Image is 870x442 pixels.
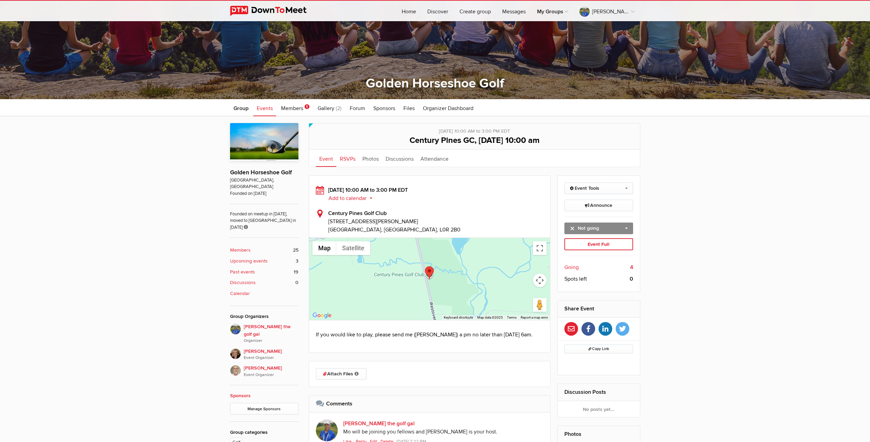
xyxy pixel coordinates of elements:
div: Event Full [564,238,633,251]
a: [PERSON_NAME] the golf gal [343,420,415,427]
a: RSVPs [336,150,359,167]
a: Events [253,99,276,116]
button: Copy Link [564,345,633,353]
a: [PERSON_NAME] the golf galOrganizer [230,324,298,344]
b: 0 [630,275,633,283]
div: [DATE] 10:00 AM to 3:00 PM EDT [316,123,633,135]
b: Members [230,246,251,254]
b: Calendar [230,290,250,297]
img: Beth the golf gal [316,419,338,441]
a: My Groups [532,1,574,21]
span: 3 [296,257,298,265]
a: Terms (opens in new tab) [507,316,517,319]
h2: Comments [316,396,544,412]
button: Add to calendar [328,195,378,201]
span: Map data ©2025 [477,316,503,319]
button: Drag Pegman onto the map to open Street View [533,298,547,312]
a: Organizer Dashboard [419,99,477,116]
span: 19 [294,268,298,276]
a: Discussions 0 [230,279,298,286]
span: [GEOGRAPHIC_DATA], [GEOGRAPHIC_DATA] [230,177,298,190]
i: Event Organizer [244,355,298,361]
span: [PERSON_NAME] [244,348,298,361]
div: Mo will be joining you fellows and [PERSON_NAME] is your host. [343,428,544,437]
b: Upcoming events [230,257,268,265]
a: Sponsors [230,393,251,399]
span: [STREET_ADDRESS][PERSON_NAME] [328,217,544,226]
span: Century Pines GC, [DATE] 10:00 am [410,135,539,145]
a: Messages [497,1,531,21]
span: Going [564,263,579,271]
a: Create group [454,1,496,21]
a: Group [230,99,252,116]
button: Keyboard shortcuts [444,315,473,320]
span: Sponsors [373,105,395,112]
span: Spots left [564,275,587,283]
a: Sponsors [370,99,399,116]
a: Upcoming events 3 [230,257,298,265]
button: Show satellite imagery [336,241,370,255]
b: Past events [230,268,255,276]
span: Founded on [DATE] [230,190,298,197]
img: Google [311,311,333,320]
a: Event Tools [564,183,633,194]
a: Golden Horseshoe Golf [366,76,504,91]
a: Discover [422,1,454,21]
span: Forum [350,105,365,112]
span: Group [233,105,249,112]
a: Manage Sponsors [230,403,298,415]
b: Discussions [230,279,256,286]
a: Calendar [230,290,298,297]
p: If you would like to play, please send me ([PERSON_NAME]) a pm no later than [DATE] 6am. [316,331,544,339]
a: Event [316,150,336,167]
i: Event Organizer [244,372,298,378]
div: No posts yet... [558,401,640,417]
a: Attach Files [316,368,366,380]
a: Not going [564,223,633,234]
span: Founded on meetup in [DATE], moved to [GEOGRAPHIC_DATA] in [DATE] [230,204,298,231]
img: Caroline Nesbitt [230,348,241,359]
span: Copy Link [588,347,609,351]
img: Golden Horseshoe Golf [230,123,298,161]
a: Discussion Posts [564,389,606,396]
span: Members [281,105,303,112]
button: Map camera controls [533,273,547,287]
img: Beth the golf gal [230,324,241,335]
button: Toggle fullscreen view [533,241,547,255]
a: Forum [346,99,369,116]
b: Century Pines Golf Club [328,210,387,217]
span: (2) [336,105,342,112]
a: Attendance [417,150,452,167]
span: [PERSON_NAME] the golf gal [244,323,298,344]
a: Members 1 [278,99,313,116]
img: Greg Mais [230,365,241,376]
a: Open this area in Google Maps (opens a new window) [311,311,333,320]
a: Photos [564,431,581,438]
span: 1 [305,104,309,109]
div: Group Organizers [230,313,298,320]
div: [DATE] 10:00 AM to 3:00 PM EDT [316,186,544,202]
a: Gallery (2) [314,99,345,116]
button: Show street map [312,241,336,255]
a: [PERSON_NAME] the golf gal [574,1,640,21]
div: Group categories [230,429,298,436]
a: Announce [564,200,633,211]
span: 0 [295,279,298,286]
a: Discussions [382,150,417,167]
span: Events [257,105,273,112]
a: Members 25 [230,246,298,254]
span: Files [403,105,415,112]
a: [PERSON_NAME]Event Organizer [230,344,298,361]
img: DownToMeet [230,6,317,16]
a: Golden Horseshoe Golf [230,169,292,176]
a: Report a map error [521,316,548,319]
span: 25 [293,246,298,254]
a: Files [400,99,418,116]
span: Announce [585,202,612,208]
a: [PERSON_NAME]Event Organizer [230,361,298,378]
b: 4 [630,263,633,271]
span: [PERSON_NAME] [244,364,298,378]
i: Organizer [244,338,298,344]
span: Organizer Dashboard [423,105,473,112]
a: Past events 19 [230,268,298,276]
